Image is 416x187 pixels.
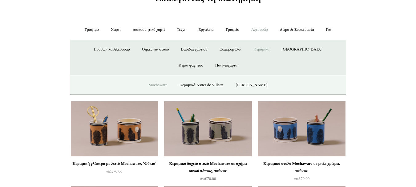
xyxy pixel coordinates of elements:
a: Εργαλεία [193,22,219,38]
font: Χαρτί [111,27,120,32]
font: Κεραμικό δοχείο στυλό Mochaware σε σχήμα αυγού πάπιας, 'Φύκια' [169,161,247,173]
img: Κεραμική γλάστρα με λωτό Mochaware, 'Φύκια' [71,101,158,157]
font: Προσωπικά Αξεσουάρ [94,47,130,51]
a: Ελαφρομύλοι [214,41,247,58]
font: £70.00 [299,176,310,181]
a: Αξεσουάρ [246,22,273,38]
font: Κεραμική γλάστρα με λωτό Mochaware, 'Φύκια' [72,161,156,166]
a: Γράψιμο [79,22,104,38]
a: Κεραμικό στυλό Mochaware σε μπλε χρώμα, 'Φύκια' από£70.00 [258,160,345,185]
a: [GEOGRAPHIC_DATA] [276,41,328,58]
font: Διακοσμητικό χαρτί [133,27,165,32]
a: [PERSON_NAME] [230,77,273,93]
font: Γραφείο [226,27,239,32]
font: Ελαφρομύλοι [220,47,241,51]
font: [PERSON_NAME] [236,83,268,87]
font: Τέχνη [177,27,186,32]
font: £70.00 [111,169,123,173]
font: [GEOGRAPHIC_DATA] [281,47,322,51]
img: Κεραμικό στυλό Mochaware σε μπλε χρώμα, 'Φύκια' [258,101,345,157]
font: Mochaware [148,83,167,87]
font: Κεραμικά Astier de Villatte [180,83,224,87]
font: Θήκες για στυλό [142,47,169,51]
font: Βαρίδια χαρτιού [181,47,208,51]
a: Χαρτί [105,22,126,38]
a: Κεραμική γλάστρα με λωτό Mochaware, 'Φύκια' Κεραμική γλάστρα με λωτό Mochaware, 'Φύκια' [71,101,158,157]
a: Κεραμικό δοχείο στυλό Mochaware σε σχήμα αυγού πάπιας, 'Φύκια' Κεραμικό δοχείο στυλό Mochaware σε... [164,101,252,157]
a: Κεραμικά Astier de Villatte [174,77,229,93]
font: Γράψιμο [85,27,99,32]
a: Κεραμικό δοχείο στυλό Mochaware σε σχήμα αυγού πάπιας, 'Φύκια' από£70.00 [164,160,252,185]
a: Δώρα & Συσκευασία [274,22,319,38]
a: Προσωπικά Αξεσουάρ [88,41,135,58]
a: Τέχνη [171,22,192,38]
a: Γραφείο [220,22,245,38]
font: Παιγνιόχαρτα [215,63,237,67]
font: από [200,177,205,181]
font: Κεριά φαγητού [179,63,203,67]
a: Κεραμικά [248,41,275,58]
font: Κεραμικά [253,47,269,51]
a: Παιγνιόχαρτα [210,57,243,74]
a: Κεριά φαγητού [173,57,209,74]
a: Κεραμικό στυλό Mochaware σε μπλε χρώμα, 'Φύκια' Κεραμικό στυλό Mochaware σε μπλε χρώμα, 'Φύκια' [258,101,345,157]
font: από [294,177,299,181]
a: Για [321,22,337,38]
a: Διακοσμητικό χαρτί [127,22,170,38]
font: Κεραμικό στυλό Mochaware σε μπλε χρώμα, 'Φύκια' [263,161,340,173]
font: £70.00 [205,176,216,181]
font: Για [326,27,331,32]
a: Mochaware [143,77,173,93]
font: Αξεσουάρ [251,27,268,32]
font: Εργαλεία [199,27,214,32]
img: Κεραμικό δοχείο στυλό Mochaware σε σχήμα αυγού πάπιας, 'Φύκια' [164,101,252,157]
a: Βαρίδια χαρτιού [176,41,213,58]
a: Κεραμική γλάστρα με λωτό Mochaware, 'Φύκια' από£70.00 [71,160,158,185]
a: Θήκες για στυλό [136,41,174,58]
font: Δώρα & Συσκευασία [280,27,314,32]
font: από [107,170,111,173]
